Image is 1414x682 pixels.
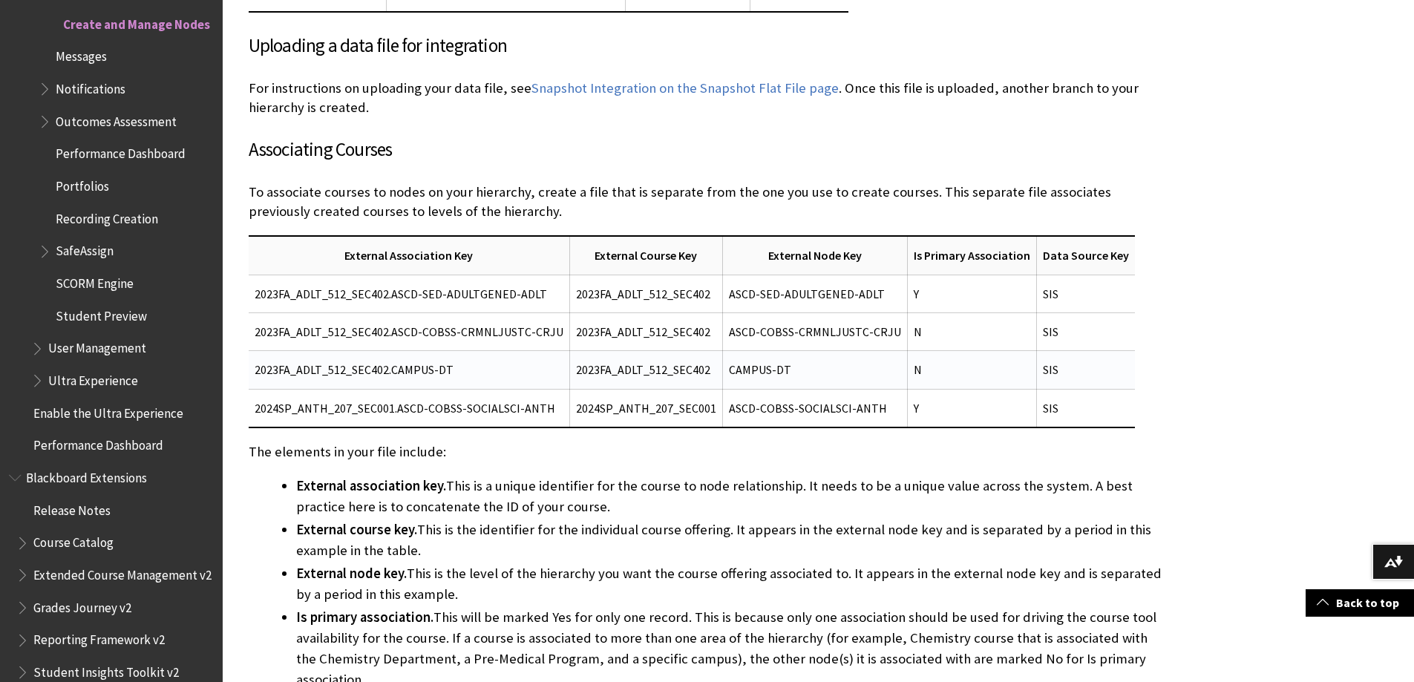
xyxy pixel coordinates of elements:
th: Is Primary Association [907,236,1036,275]
td: 2024SP_ANTH_207_SEC001 [569,389,722,427]
span: Extended Course Management v2 [33,563,212,583]
td: SIS [1036,351,1135,389]
td: 2023FA_ADLT_512_SEC402.CAMPUS-DT [249,351,570,389]
td: 2023FA_ADLT_512_SEC402 [569,275,722,312]
p: For instructions on uploading your data file, see . Once this file is uploaded, another branch to... [249,79,1169,117]
span: Create and Manage Nodes [63,12,210,32]
span: External association key. [296,477,446,494]
li: This is the identifier for the individual course offering. It appears in the external node key an... [296,519,1169,561]
td: 2023FA_ADLT_512_SEC402.ASCD-COBSS-CRMNLJUSTC-CRJU [249,312,570,350]
th: External Course Key [569,236,722,275]
span: Outcomes Assessment [56,109,177,129]
span: Performance Dashboard [56,142,186,162]
h3: Associating Courses [249,136,1169,164]
a: Snapshot Integration on the Snapshot Flat File page [531,79,839,97]
li: This is the level of the hierarchy you want the course offering associated to. It appears in the ... [296,563,1169,605]
h3: Uploading a data file for integration [249,32,1169,60]
span: Reporting Framework v2 [33,628,165,648]
span: External course key. [296,521,417,538]
td: CAMPUS-DT [722,351,907,389]
td: SIS [1036,389,1135,427]
td: 2023FA_ADLT_512_SEC402.ASCD-SED-ADULTGENED-ADLT [249,275,570,312]
td: N [907,351,1036,389]
span: External node key. [296,565,407,582]
th: External Association Key [249,236,570,275]
td: N [907,312,1036,350]
p: To associate courses to nodes on your hierarchy, create a file that is separate from the one you ... [249,183,1169,221]
span: Performance Dashboard [33,433,163,453]
th: External Node Key [722,236,907,275]
td: ASCD-COBSS-CRMNLJUSTC-CRJU [722,312,907,350]
span: Messages [56,45,107,65]
th: Data Source Key [1036,236,1135,275]
span: Release Notes [33,498,111,518]
span: Enable the Ultra Experience [33,401,183,421]
span: Grades Journey v2 [33,595,131,615]
td: SIS [1036,312,1135,350]
span: Blackboard Extensions [26,465,147,485]
td: Y [907,389,1036,427]
td: 2023FA_ADLT_512_SEC402 [569,351,722,389]
span: Is primary association. [296,609,433,626]
td: ASCD-SED-ADULTGENED-ADLT [722,275,907,312]
td: Y [907,275,1036,312]
span: Notifications [56,76,125,96]
span: Recording Creation [56,206,158,226]
td: SIS [1036,275,1135,312]
li: This is a unique identifier for the course to node relationship. It needs to be a unique value ac... [296,476,1169,517]
span: SafeAssign [56,239,114,259]
span: User Management [48,336,146,356]
span: Course Catalog [33,531,114,551]
p: The elements in your file include: [249,442,1169,462]
span: Portfolios [56,174,109,194]
a: Back to top [1306,589,1414,617]
span: Ultra Experience [48,368,138,388]
td: 2024SP_ANTH_207_SEC001.ASCD-COBSS-SOCIALSCI-ANTH [249,389,570,427]
td: ASCD-COBSS-SOCIALSCI-ANTH [722,389,907,427]
span: Student Preview [56,304,147,324]
td: 2023FA_ADLT_512_SEC402 [569,312,722,350]
span: SCORM Engine [56,271,134,291]
span: Student Insights Toolkit v2 [33,660,179,680]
